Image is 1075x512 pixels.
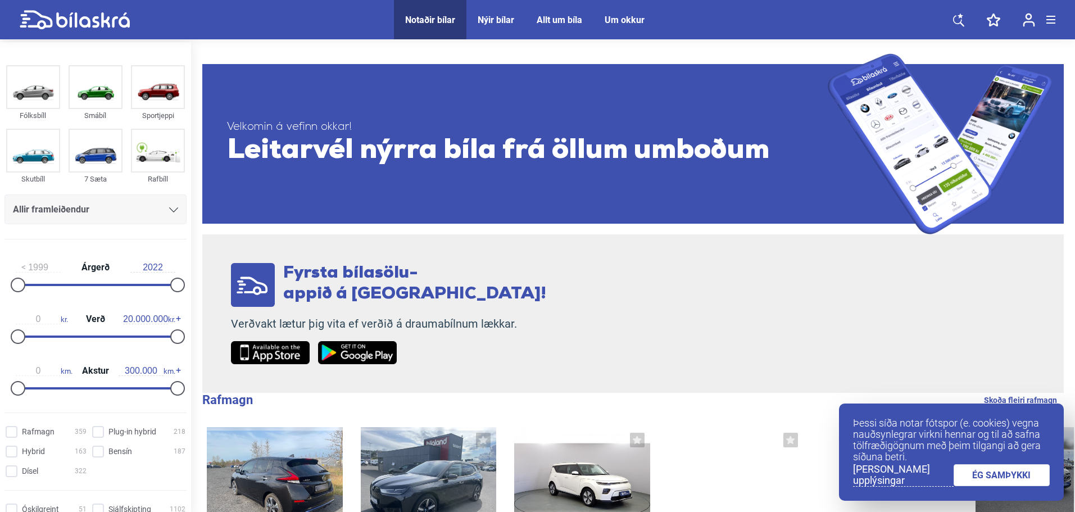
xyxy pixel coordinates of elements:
[174,426,185,438] span: 218
[79,366,112,375] span: Akstur
[16,366,72,376] span: km.
[202,53,1064,234] a: Velkomin á vefinn okkar!Leitarvél nýrra bíla frá öllum umboðum
[283,265,546,303] span: Fyrsta bílasölu- appið á [GEOGRAPHIC_DATA]!
[16,314,68,324] span: kr.
[75,446,87,457] span: 163
[853,464,954,487] a: [PERSON_NAME] upplýsingar
[69,173,123,185] div: 7 Sæta
[22,465,38,477] span: Dísel
[108,446,132,457] span: Bensín
[108,426,156,438] span: Plug-in hybrid
[13,202,89,218] span: Allir framleiðendur
[123,314,175,324] span: kr.
[405,15,455,25] a: Notaðir bílar
[83,315,108,324] span: Verð
[119,366,175,376] span: km.
[69,109,123,122] div: Smábíl
[75,465,87,477] span: 322
[227,120,828,134] span: Velkomin á vefinn okkar!
[537,15,582,25] a: Allt um bíla
[22,446,45,457] span: Hybrid
[231,317,546,331] p: Verðvakt lætur þig vita ef verðið á draumabílnum lækkar.
[202,393,253,407] b: Rafmagn
[1023,13,1035,27] img: user-login.svg
[605,15,645,25] a: Um okkur
[75,426,87,438] span: 359
[984,393,1057,407] a: Skoða fleiri rafmagn
[6,173,60,185] div: Skutbíll
[954,464,1050,486] a: ÉG SAMÞYKKI
[227,134,828,168] span: Leitarvél nýrra bíla frá öllum umboðum
[853,418,1050,463] p: Þessi síða notar fótspor (e. cookies) vegna nauðsynlegrar virkni hennar og til að safna tölfræðig...
[131,109,185,122] div: Sportjeppi
[79,263,112,272] span: Árgerð
[131,173,185,185] div: Rafbíll
[174,446,185,457] span: 187
[6,109,60,122] div: Fólksbíll
[478,15,514,25] a: Nýir bílar
[22,426,55,438] span: Rafmagn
